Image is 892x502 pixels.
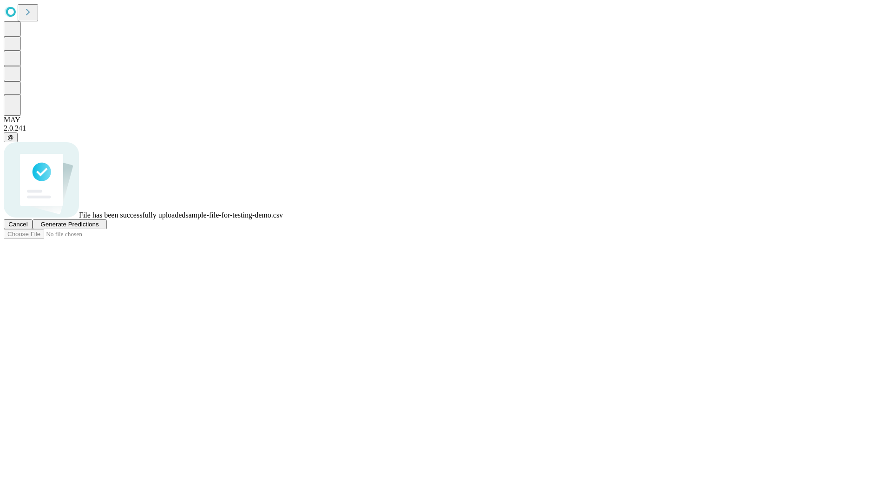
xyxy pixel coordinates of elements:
div: MAY [4,116,888,124]
span: Generate Predictions [40,221,98,228]
span: File has been successfully uploaded [79,211,185,219]
span: sample-file-for-testing-demo.csv [185,211,283,219]
span: Cancel [8,221,28,228]
button: @ [4,132,18,142]
div: 2.0.241 [4,124,888,132]
button: Generate Predictions [33,219,107,229]
span: @ [7,134,14,141]
button: Cancel [4,219,33,229]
